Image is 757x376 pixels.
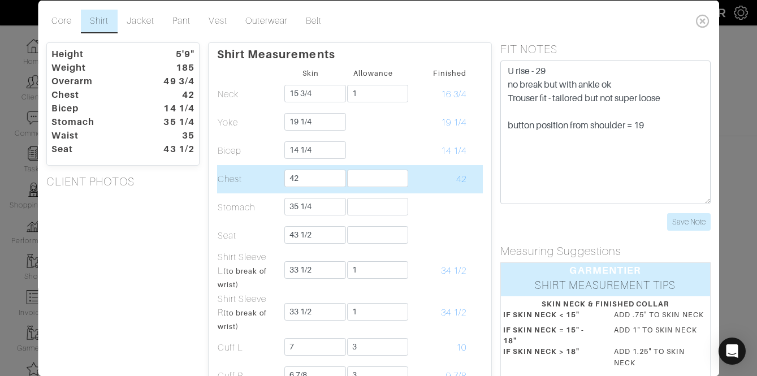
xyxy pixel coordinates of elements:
[150,142,203,155] dt: 43 1/2
[441,117,466,127] span: 19 1/4
[150,74,203,88] dt: 49 3/4
[150,101,203,115] dt: 14 1/4
[456,342,466,352] span: 10
[667,213,711,230] input: Save Note
[43,74,150,88] dt: Overarm
[150,88,203,101] dt: 42
[441,89,466,99] span: 16 3/4
[605,325,716,342] dd: ADD 1" TO SKIN NECK
[605,309,716,319] dd: ADD .75" TO SKIN NECK
[150,115,203,128] dt: 35 1/4
[217,291,280,333] td: Shirt Sleeve R
[217,193,280,221] td: Stomach
[217,136,280,165] td: Bicep
[200,9,236,33] a: Vest
[118,9,163,33] a: Jacket
[217,42,483,60] p: Shirt Measurements
[441,145,466,155] span: 14 1/4
[217,221,280,249] td: Seat
[217,333,280,361] td: Cuff L
[441,265,466,275] span: 34 1/2
[501,277,710,296] div: SHIRT MEASUREMENT TIPS
[43,47,150,60] dt: Height
[217,80,280,108] td: Neck
[501,262,710,277] div: GARMENTIER
[217,165,280,193] td: Chest
[302,68,319,77] small: Skin
[441,307,466,317] span: 34 1/2
[43,115,150,128] dt: Stomach
[217,249,280,291] td: Shirt Sleeve L
[43,128,150,142] dt: Waist
[495,325,605,346] dt: IF SKIN NECK = 15" - 18"
[46,174,200,188] h5: CLIENT PHOTOS
[150,128,203,142] dt: 35
[43,88,150,101] dt: Chest
[456,174,466,184] span: 42
[164,9,200,33] a: Pant
[150,60,203,74] dt: 185
[719,338,746,365] div: Open Intercom Messenger
[42,9,81,33] a: Core
[43,142,150,155] dt: Seat
[500,60,711,204] textarea: U rise - 29 no break but with ankle ok Trouser fit - tailored but not super loose button position...
[434,68,466,77] small: Finished
[217,108,280,136] td: Yoke
[81,9,118,33] a: Shirt
[495,309,605,324] dt: IF SKIN NECK < 15"
[503,298,708,309] div: SKIN NECK & FINISHED COLLAR
[43,101,150,115] dt: Bicep
[605,346,716,368] dd: ADD 1.25" TO SKIN NECK
[297,9,331,33] a: Belt
[236,9,297,33] a: Outerwear
[43,60,150,74] dt: Weight
[354,68,393,77] small: Allowance
[218,266,267,288] small: (to break of wrist)
[500,42,711,55] h5: FIT NOTES
[500,244,711,257] h5: Measuring Suggestions
[150,47,203,60] dt: 5'9"
[218,308,267,330] small: (to break of wrist)
[495,346,605,372] dt: IF SKIN NECK > 18"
